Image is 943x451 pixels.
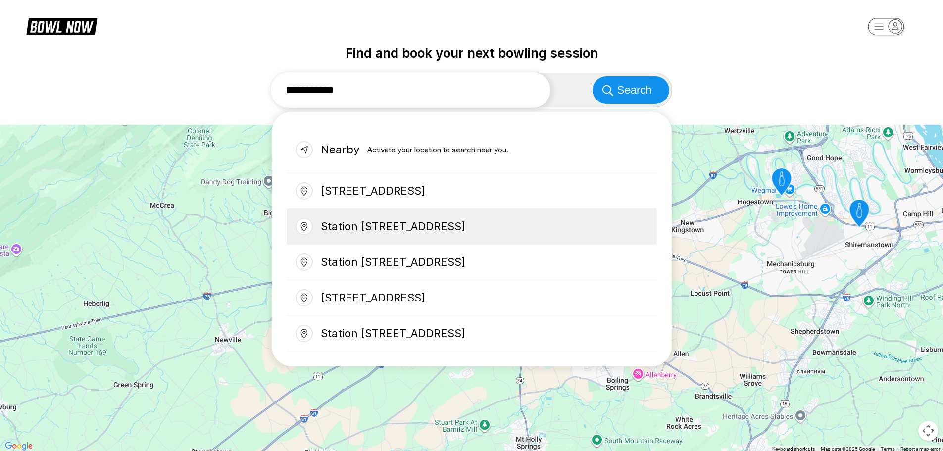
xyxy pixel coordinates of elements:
[367,143,508,156] p: Activate your location to search near you.
[765,165,798,200] gmp-advanced-marker: ABC West Lanes and Lounge
[918,421,938,441] button: Map camera controls
[287,209,657,245] div: Station [STREET_ADDRESS]
[843,197,876,232] gmp-advanced-marker: Trindle Bowl
[287,280,657,316] div: [STREET_ADDRESS]
[287,173,657,209] div: [STREET_ADDRESS]
[593,76,669,104] button: Search
[287,245,657,280] div: Station [STREET_ADDRESS]
[617,84,652,97] span: Search
[287,316,657,351] div: Station [STREET_ADDRESS]
[287,127,657,173] div: Nearby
